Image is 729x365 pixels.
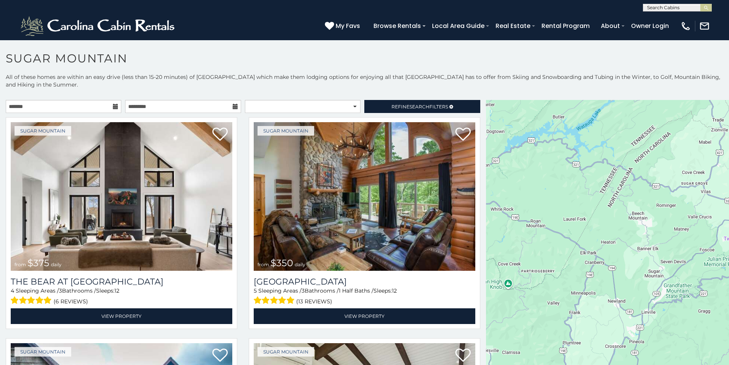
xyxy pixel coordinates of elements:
a: Owner Login [627,19,673,33]
span: 12 [392,287,397,294]
img: White-1-2.png [19,15,178,38]
img: Grouse Moor Lodge [254,122,475,271]
span: daily [295,262,305,267]
span: $350 [271,257,293,268]
span: 3 [59,287,62,294]
a: Add to favorites [455,127,471,143]
a: My Favs [325,21,362,31]
span: from [15,262,26,267]
span: 4 [11,287,14,294]
a: RefineSearchFilters [364,100,480,113]
a: Browse Rentals [370,19,425,33]
a: The Bear At [GEOGRAPHIC_DATA] [11,277,232,287]
div: Sleeping Areas / Bathrooms / Sleeps: [254,287,475,306]
a: Grouse Moor Lodge from $350 daily [254,122,475,271]
a: View Property [11,308,232,324]
span: $375 [28,257,49,268]
span: 3 [302,287,305,294]
img: The Bear At Sugar Mountain [11,122,232,271]
a: Sugar Mountain [258,347,314,357]
span: 1 Half Baths / [339,287,373,294]
a: About [597,19,624,33]
a: View Property [254,308,475,324]
a: Local Area Guide [428,19,488,33]
span: daily [51,262,62,267]
a: Real Estate [492,19,534,33]
a: Sugar Mountain [15,126,71,136]
a: [GEOGRAPHIC_DATA] [254,277,475,287]
span: Search [409,104,429,110]
h3: The Bear At Sugar Mountain [11,277,232,287]
img: phone-regular-white.png [680,21,691,31]
span: (13 reviews) [296,296,332,306]
div: Sleeping Areas / Bathrooms / Sleeps: [11,287,232,306]
a: The Bear At Sugar Mountain from $375 daily [11,122,232,271]
a: Sugar Mountain [258,126,314,136]
h3: Grouse Moor Lodge [254,277,475,287]
img: mail-regular-white.png [699,21,710,31]
a: Add to favorites [455,348,471,364]
a: Rental Program [538,19,594,33]
span: 12 [114,287,119,294]
a: Sugar Mountain [15,347,71,357]
span: 5 [254,287,257,294]
span: (6 reviews) [54,296,88,306]
span: My Favs [336,21,360,31]
a: Add to favorites [212,127,228,143]
span: Refine Filters [391,104,448,110]
a: Add to favorites [212,348,228,364]
span: from [258,262,269,267]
